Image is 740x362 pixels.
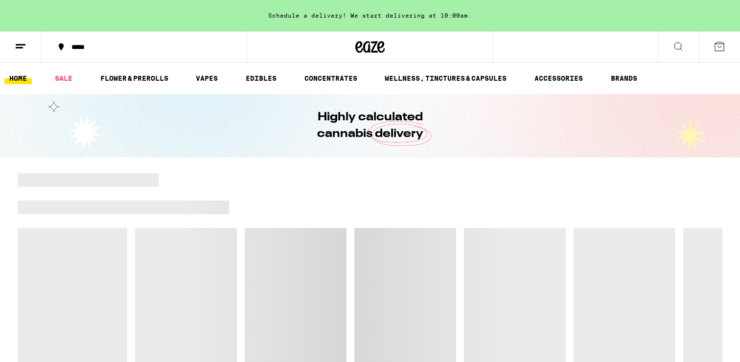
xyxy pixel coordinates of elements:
a: SALE [50,72,77,84]
h1: Highly calculated cannabis delivery [289,109,451,142]
a: BRANDS [606,72,642,84]
a: VAPES [191,72,223,84]
a: CONCENTRATES [300,72,362,84]
a: ACCESSORIES [530,72,588,84]
a: HOME [4,72,32,84]
a: WELLNESS, TINCTURES & CAPSULES [380,72,511,84]
a: EDIBLES [241,72,281,84]
a: FLOWER & PREROLLS [95,72,173,84]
